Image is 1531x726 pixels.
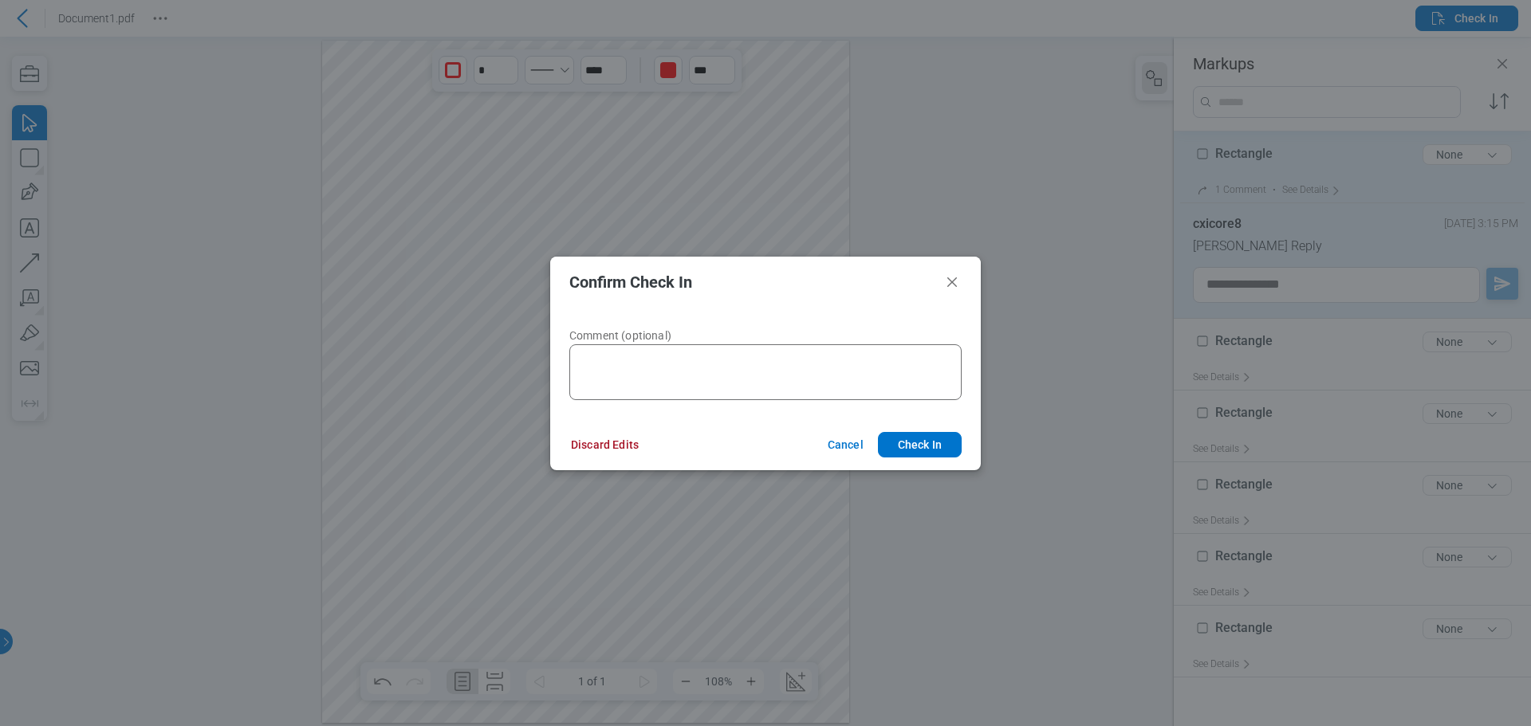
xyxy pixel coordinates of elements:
h2: Confirm Check In [569,273,936,291]
button: Discard Edits [552,432,658,457]
button: Check In [878,432,962,457]
button: Cancel [809,432,878,457]
button: Close [943,273,962,292]
span: Comment (optional) [569,329,671,342]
